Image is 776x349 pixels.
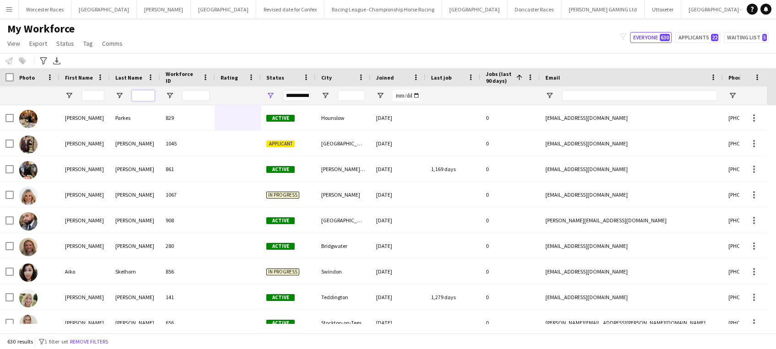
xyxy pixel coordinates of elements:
[711,34,718,41] span: 22
[160,310,215,335] div: 656
[19,110,38,128] img: Abigail Parkes
[110,182,160,207] div: [PERSON_NAME]
[19,212,38,231] img: Adriano Attanasio
[266,74,284,81] span: Status
[59,259,110,284] div: Aiko
[266,166,295,173] span: Active
[540,233,723,258] div: [EMAIL_ADDRESS][DOMAIN_NAME]
[19,135,38,154] img: Adam Craig
[19,289,38,307] img: Alex Paladino
[316,156,371,182] div: [PERSON_NAME] Coldfield
[540,310,723,335] div: [PERSON_NAME][EMAIL_ADDRESS][PERSON_NAME][DOMAIN_NAME]
[19,238,38,256] img: Adrienne Williams
[59,156,110,182] div: [PERSON_NAME]
[728,91,737,100] button: Open Filter Menu
[98,38,126,49] a: Comms
[540,208,723,233] div: [PERSON_NAME][EMAIL_ADDRESS][DOMAIN_NAME]
[160,285,215,310] div: 141
[266,91,275,100] button: Open Filter Menu
[266,115,295,122] span: Active
[19,315,38,333] img: Alex Petre
[431,74,452,81] span: Last job
[266,294,295,301] span: Active
[29,39,47,48] span: Export
[81,90,104,101] input: First Name Filter Input
[371,310,426,335] div: [DATE]
[266,140,295,147] span: Applicant
[371,259,426,284] div: [DATE]
[316,310,371,335] div: Stockton-on-Tees
[80,38,97,49] a: Tag
[266,192,299,199] span: In progress
[256,0,324,18] button: Revised date for Confex
[316,285,371,310] div: Teddington
[68,337,110,347] button: Remove filters
[110,131,160,156] div: [PERSON_NAME]
[110,105,160,130] div: Parkes
[371,208,426,233] div: [DATE]
[51,55,62,66] app-action-btn: Export XLSX
[426,156,480,182] div: 1,169 days
[160,105,215,130] div: 829
[65,74,93,81] span: First Name
[266,320,295,327] span: Active
[324,0,442,18] button: Racing League -Championship Horse Racing
[321,74,332,81] span: City
[660,34,670,41] span: 630
[166,91,174,100] button: Open Filter Menu
[59,310,110,335] div: [PERSON_NAME]
[221,74,238,81] span: Rating
[630,32,672,43] button: Everyone630
[115,91,124,100] button: Open Filter Menu
[38,55,49,66] app-action-btn: Advanced filters
[371,156,426,182] div: [DATE]
[371,131,426,156] div: [DATE]
[7,39,20,48] span: View
[426,285,480,310] div: 1,279 days
[160,233,215,258] div: 280
[675,32,720,43] button: Applicants22
[266,268,299,275] span: In progress
[53,38,78,49] a: Status
[645,0,681,18] button: Uttoxeter
[507,0,561,18] button: Doncaster Races
[7,22,75,36] span: My Workforce
[71,0,137,18] button: [GEOGRAPHIC_DATA]
[115,74,142,81] span: Last Name
[480,182,540,207] div: 0
[59,208,110,233] div: [PERSON_NAME]
[59,131,110,156] div: [PERSON_NAME]
[480,233,540,258] div: 0
[540,156,723,182] div: [EMAIL_ADDRESS][DOMAIN_NAME]
[486,70,512,84] span: Jobs (last 90 days)
[371,233,426,258] div: [DATE]
[19,161,38,179] img: Adam Tumelty
[4,38,24,49] a: View
[316,233,371,258] div: Bridgwater
[480,259,540,284] div: 0
[371,105,426,130] div: [DATE]
[540,105,723,130] div: [EMAIL_ADDRESS][DOMAIN_NAME]
[110,285,160,310] div: [PERSON_NAME]
[160,208,215,233] div: 908
[56,39,74,48] span: Status
[480,131,540,156] div: 0
[65,91,73,100] button: Open Filter Menu
[110,233,160,258] div: [PERSON_NAME]
[102,39,123,48] span: Comms
[371,285,426,310] div: [DATE]
[191,0,256,18] button: [GEOGRAPHIC_DATA]
[160,259,215,284] div: 856
[110,310,160,335] div: [PERSON_NAME]
[316,208,371,233] div: [GEOGRAPHIC_DATA]
[316,105,371,130] div: Hounslow
[316,259,371,284] div: Swindon
[59,105,110,130] div: [PERSON_NAME]
[110,156,160,182] div: [PERSON_NAME]
[19,74,35,81] span: Photo
[480,105,540,130] div: 0
[480,208,540,233] div: 0
[442,0,507,18] button: [GEOGRAPHIC_DATA]
[480,310,540,335] div: 0
[160,131,215,156] div: 1045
